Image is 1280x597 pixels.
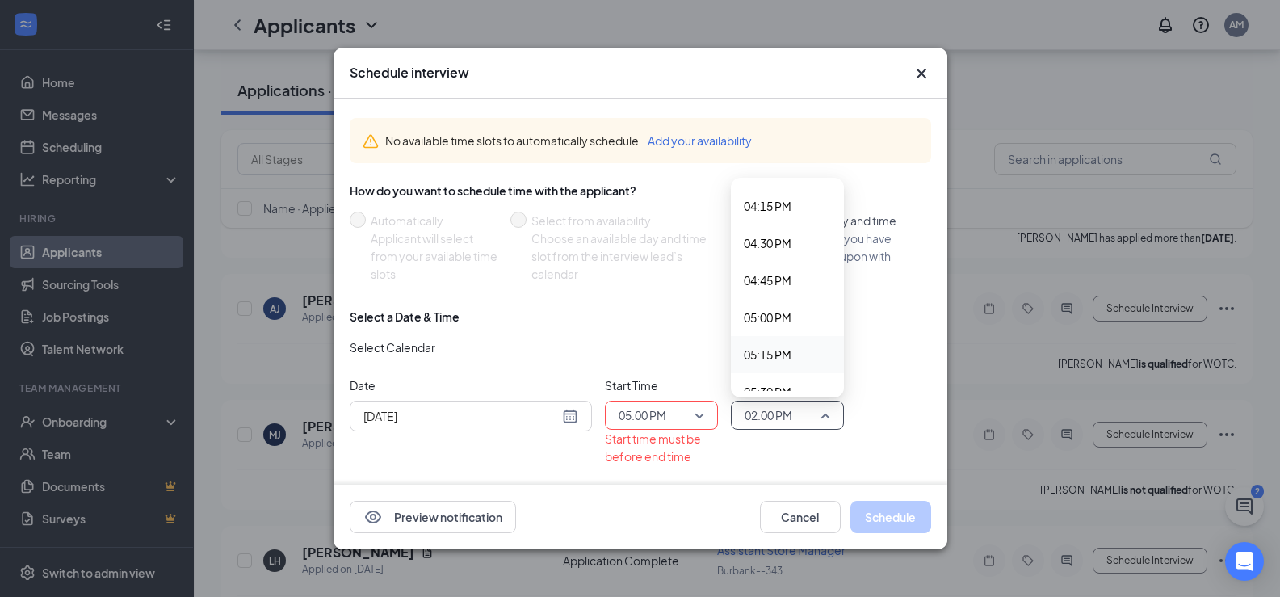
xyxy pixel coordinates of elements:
button: Schedule [850,501,931,533]
span: 04:45 PM [744,271,791,289]
h3: Schedule interview [350,64,469,82]
span: 02:00 PM [745,403,792,427]
span: Start Time [605,376,718,394]
div: Choose an available day and time slot from the interview lead’s calendar [531,229,723,283]
button: EyePreview notification [350,501,516,533]
button: Add your availability [648,132,752,149]
div: How do you want to schedule time with the applicant? [350,183,931,199]
span: Date [350,376,592,394]
button: Close [912,64,931,83]
span: 04:30 PM [744,234,791,252]
span: 05:15 PM [744,346,791,364]
button: Cancel [760,501,841,533]
svg: Warning [363,133,379,149]
div: Open Intercom Messenger [1225,542,1264,581]
span: 05:30 PM [744,383,791,401]
span: 05:00 PM [619,403,666,427]
span: Select Calendar [350,338,435,356]
div: Applicant will select from your available time slots [371,229,497,283]
svg: Cross [912,64,931,83]
div: Start time must be before end time [605,430,718,465]
span: 04:15 PM [744,197,791,215]
input: Aug 28, 2025 [363,407,559,425]
div: Select from availability [531,212,723,229]
div: Automatically [371,212,497,229]
svg: Eye [363,507,383,527]
div: Select a Date & Time [350,309,460,325]
span: 05:00 PM [744,309,791,326]
div: No available time slots to automatically schedule. [385,132,918,149]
